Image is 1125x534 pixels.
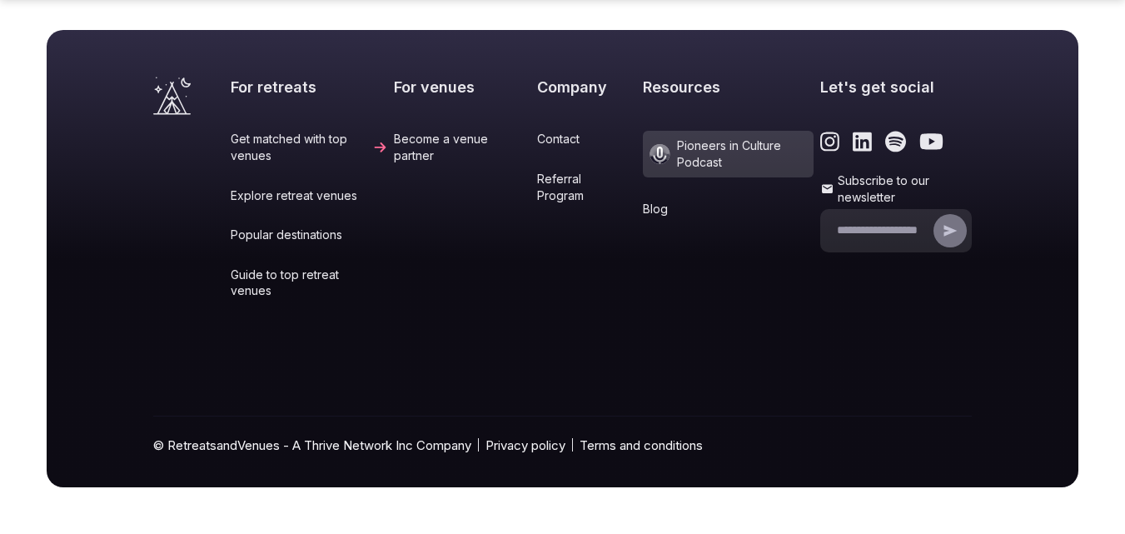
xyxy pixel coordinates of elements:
a: Link to the retreats and venues Instagram page [820,131,839,152]
a: Get matched with top venues [231,131,387,163]
label: Subscribe to our newsletter [820,172,972,205]
a: Link to the retreats and venues LinkedIn page [853,131,872,152]
a: Link to the retreats and venues Youtube page [919,131,943,152]
h2: Let's get social [820,77,972,97]
h2: Company [537,77,636,97]
a: Explore retreat venues [231,187,387,204]
a: Referral Program [537,171,636,203]
a: Link to the retreats and venues Spotify page [885,131,906,152]
h2: Resources [643,77,814,97]
a: Guide to top retreat venues [231,267,387,299]
a: Contact [537,131,636,147]
div: © RetreatsandVenues - A Thrive Network Inc Company [153,417,972,487]
a: Blog [643,201,814,217]
a: Popular destinations [231,227,387,243]
h2: For retreats [231,77,387,97]
a: Visit the homepage [153,77,191,115]
a: Terms and conditions [580,437,703,454]
a: Pioneers in Culture Podcast [643,131,814,177]
a: Privacy policy [485,437,565,454]
a: Become a venue partner [394,131,530,163]
h2: For venues [394,77,530,97]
